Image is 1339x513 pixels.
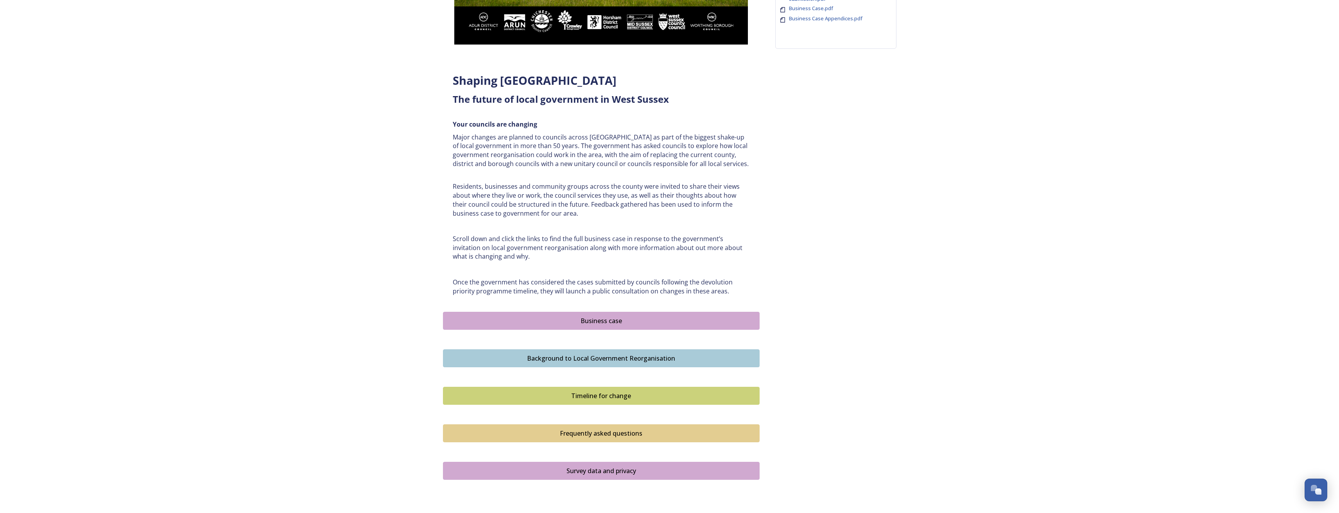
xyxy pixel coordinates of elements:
p: Residents, businesses and community groups across the county were invited to share their views ab... [453,182,750,218]
strong: Shaping [GEOGRAPHIC_DATA] [453,73,617,88]
p: Scroll down and click the links to find the full business case in response to the government’s in... [453,234,750,261]
p: Major changes are planned to councils across [GEOGRAPHIC_DATA] as part of the biggest shake-up of... [453,133,750,168]
div: Business case [447,316,755,325]
button: Open Chat [1305,479,1327,501]
button: Frequently asked questions [443,424,760,442]
div: Background to Local Government Reorganisation [447,354,755,363]
strong: Your councils are changing [453,120,537,129]
button: Survey data and privacy [443,462,760,480]
button: Timeline for change [443,387,760,405]
div: Timeline for change [447,391,755,400]
div: Survey data and privacy [447,466,755,475]
p: Once the government has considered the cases submitted by councils following the devolution prior... [453,278,750,295]
span: Business Case.pdf [789,5,833,12]
strong: The future of local government in West Sussex [453,93,669,105]
div: Frequently asked questions [447,429,755,438]
button: Business case [443,312,760,330]
span: Business Case Appendices.pdf [789,15,862,22]
button: Background to Local Government Reorganisation [443,349,760,367]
